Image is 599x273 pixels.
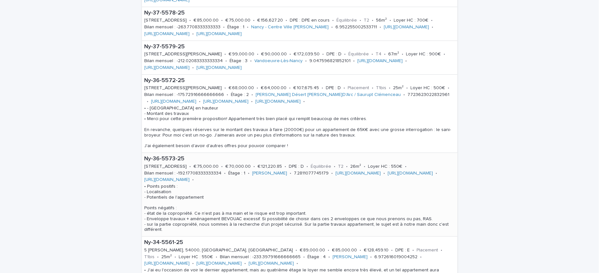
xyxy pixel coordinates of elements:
[253,18,255,23] p: •
[286,18,287,23] p: •
[145,77,455,84] p: Ny-36-5572-25
[197,65,242,70] a: [URL][DOMAIN_NAME]
[444,52,445,57] p: •
[190,164,191,169] p: •
[332,18,334,23] p: •
[231,92,249,98] p: Étage : 2
[334,164,336,169] p: •
[407,85,408,91] p: •
[327,52,342,57] p: DPE : D
[294,171,329,176] p: 7.2811077745179
[252,171,287,176] a: [PERSON_NAME]
[360,18,361,23] p: •
[221,18,223,23] p: •
[252,92,253,98] p: •
[297,261,298,266] p: •
[346,164,348,169] p: •
[145,261,190,266] a: [URL][DOMAIN_NAME]
[289,164,304,169] p: DPE : D
[145,184,455,232] p: • Points positifs : - Localisation - Potentiels de l'appartement Points négatifs : - état de la c...
[229,171,246,176] p: Étage : 1
[145,32,190,36] a: [URL][DOMAIN_NAME]
[254,164,255,169] p: •
[203,99,249,104] a: [URL][DOMAIN_NAME]
[162,254,172,260] p: 25m²
[332,171,333,176] p: •
[408,92,450,98] p: 7.723623022832961
[147,99,149,104] p: •
[229,85,254,91] p: € 68,000.00
[307,164,308,169] p: •
[328,248,330,253] p: •
[311,164,332,169] p: Équilibrée
[417,248,438,253] p: Placement
[216,254,218,260] p: •
[380,24,381,30] p: •
[289,85,291,91] p: •
[404,92,405,98] p: •
[390,18,391,23] p: •
[296,248,297,253] p: •
[251,99,253,104] p: •
[304,99,305,104] p: •
[249,261,294,266] a: [URL][DOMAIN_NAME]
[384,25,429,29] a: [URL][DOMAIN_NAME]
[190,18,191,23] p: •
[221,164,223,169] p: •
[226,58,227,64] p: •
[348,85,370,91] p: Placement
[420,254,422,260] p: •
[290,18,330,23] p: DPE : DPE en cours
[358,59,403,63] a: [URL][DOMAIN_NAME]
[261,52,287,57] p: € 90,000.00
[332,24,333,30] p: •
[290,52,291,57] p: •
[145,65,190,70] a: [URL][DOMAIN_NAME]
[247,24,249,30] p: •
[145,254,155,260] p: T1bis
[391,248,393,253] p: •
[364,18,370,23] p: T2
[226,18,251,23] p: € 75,000.00
[145,106,455,149] p: • - [GEOGRAPHIC_DATA] en hauteur - Montant des travaux • Merci pour cette première proposition! A...
[194,18,219,23] p: € 85,000.00
[230,58,248,64] p: Étage : 3
[226,164,251,169] p: € 70,000.00
[322,85,323,91] p: •
[411,85,445,91] p: Loyer HC : 500€
[376,85,387,91] p: T1bis
[388,171,433,175] a: [URL][DOMAIN_NAME]
[285,164,286,169] p: •
[223,24,225,30] p: •
[250,58,252,64] p: •
[448,85,450,91] p: •
[145,248,293,253] p: 5 [PERSON_NAME], 54000, [GEOGRAPHIC_DATA], [GEOGRAPHIC_DATA]
[145,85,222,91] p: [STREET_ADDRESS][PERSON_NAME]
[224,171,226,176] p: •
[245,261,246,266] p: •
[406,58,407,64] p: •
[257,52,259,57] p: •
[394,18,429,23] p: Loyer HC : 700€
[251,24,329,30] a: Nancy - Centre Ville [PERSON_NAME]
[332,248,357,253] p: € 85,000.00
[294,52,320,57] p: € 172,039.50
[432,24,434,30] p: •
[145,171,222,176] p: Bilan mensuel : -192.17708333333334
[257,18,283,23] p: € 156,627.20
[175,254,176,260] p: •
[145,43,455,51] p: Ny-37-5579-25
[228,24,245,30] p: Étage : 1
[337,18,357,23] p: Équilibrée
[145,24,221,30] p: Bilan mensuel : -263.7708333333333
[375,254,418,260] p: 6.972616019004252
[220,254,301,260] p: Bilan mensuel : -233.39791666666665
[151,99,197,104] a: [URL][DOMAIN_NAME]
[384,171,385,176] p: •
[405,164,407,169] p: •
[388,52,399,57] p: 67m²
[290,171,292,176] p: •
[326,85,341,91] p: DPE : D
[376,52,382,57] p: T4
[256,92,401,98] a: [PERSON_NAME] Désert [PERSON_NAME]D'Arc / Saurupt Clémenceau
